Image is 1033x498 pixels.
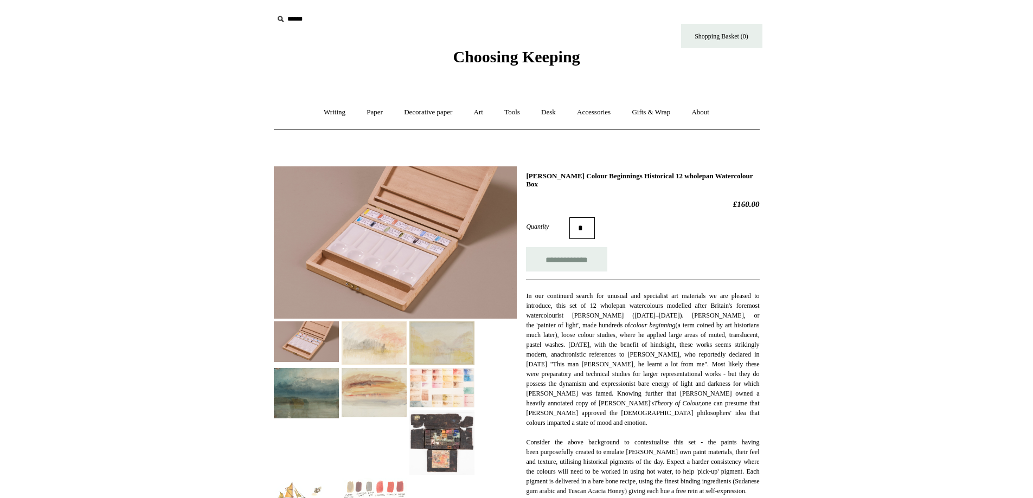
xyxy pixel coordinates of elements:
span: Choosing Keeping [453,48,580,66]
label: Quantity [526,222,569,231]
a: Accessories [567,98,620,127]
a: Gifts & Wrap [622,98,680,127]
img: Turner Colour Beginnings Historical 12 wholepan Watercolour Box [409,368,474,408]
img: Turner Colour Beginnings Historical 12 wholepan Watercolour Box [409,410,474,475]
img: Turner Colour Beginnings Historical 12 wholepan Watercolour Box [274,321,339,362]
em: Theory of Colour, [654,399,702,407]
img: Turner Colour Beginnings Historical 12 wholepan Watercolour Box [342,368,407,417]
h2: £160.00 [526,199,759,209]
a: Paper [357,98,393,127]
a: Tools [495,98,530,127]
em: colour beginning [630,321,675,329]
img: Turner Colour Beginnings Historical 12 wholepan Watercolour Box [274,368,339,418]
a: Choosing Keeping [453,56,580,64]
img: Turner Colour Beginnings Historical 12 wholepan Watercolour Box [409,321,474,365]
h1: [PERSON_NAME] Colour Beginnings Historical 12 wholepan Watercolour Box [526,172,759,189]
a: Writing [314,98,355,127]
a: Decorative paper [394,98,462,127]
a: Desk [531,98,566,127]
a: About [682,98,719,127]
a: Shopping Basket (0) [681,24,762,48]
a: Art [464,98,493,127]
img: Turner Colour Beginnings Historical 12 wholepan Watercolour Box [274,166,517,319]
span: [DATE]–[DATE]). [PERSON_NAME], or the 'painter of light', made hundreds of (a term coined by art ... [526,312,759,426]
img: Turner Colour Beginnings Historical 12 wholepan Watercolour Box [342,321,407,365]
